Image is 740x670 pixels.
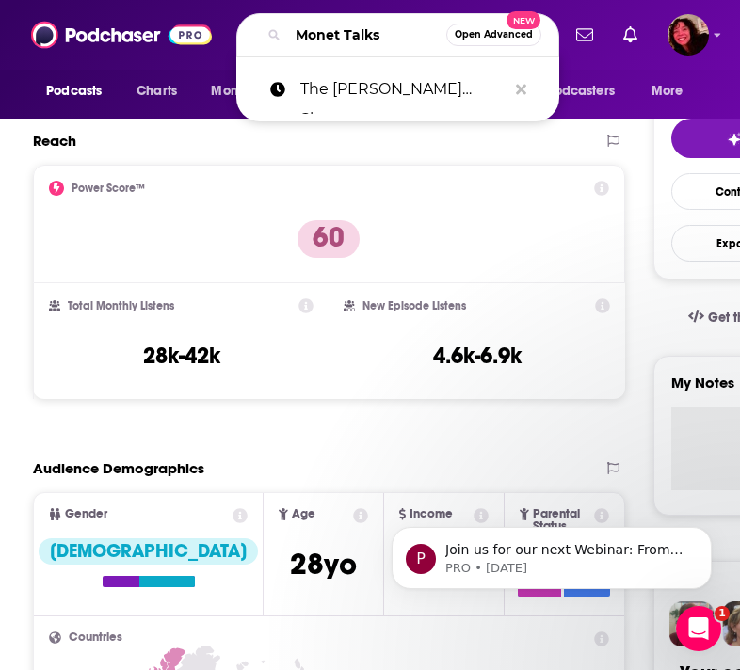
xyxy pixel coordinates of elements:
[198,73,302,109] button: open menu
[668,14,709,56] img: User Profile
[65,508,107,520] span: Gender
[433,342,522,370] h3: 4.6k-6.9k
[455,30,533,40] span: Open Advanced
[512,73,642,109] button: open menu
[668,14,709,56] button: Show profile menu
[362,299,466,312] h2: New Episode Listens
[82,72,325,89] p: Message from PRO, sent 33w ago
[363,487,740,619] iframe: Intercom notifications message
[31,17,212,53] img: Podchaser - Follow, Share and Rate Podcasts
[300,65,507,114] p: The Kelly Mantle Show
[715,606,730,621] span: 1
[569,19,601,51] a: Show notifications dropdown
[143,342,220,370] h3: 28k-42k
[652,78,684,104] span: More
[124,73,188,109] a: Charts
[33,73,126,109] button: open menu
[39,538,258,565] div: [DEMOGRAPHIC_DATA]
[507,11,540,29] span: New
[669,601,715,646] img: Sydney Profile
[82,55,324,537] span: Join us for our next Webinar: From Pushback to Payoff: Building Buy-In for Niche Podcast Placemen...
[72,182,145,195] h2: Power Score™
[524,78,615,104] span: For Podcasters
[33,459,204,477] h2: Audience Demographics
[236,65,559,114] a: The [PERSON_NAME] Show
[211,78,278,104] span: Monitoring
[137,78,177,104] span: Charts
[292,508,315,520] span: Age
[446,24,541,46] button: Open AdvancedNew
[46,78,102,104] span: Podcasts
[288,20,446,50] input: Search podcasts, credits, & more...
[298,220,360,258] p: 60
[68,299,174,312] h2: Total Monthly Listens
[236,13,559,56] div: Search podcasts, credits, & more...
[290,546,357,582] span: 28 yo
[676,606,721,651] iframe: Intercom live chat
[638,73,707,109] button: open menu
[616,19,645,51] a: Show notifications dropdown
[33,132,76,150] h2: Reach
[69,631,122,644] span: Countries
[668,14,709,56] span: Logged in as Kathryn-Musilek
